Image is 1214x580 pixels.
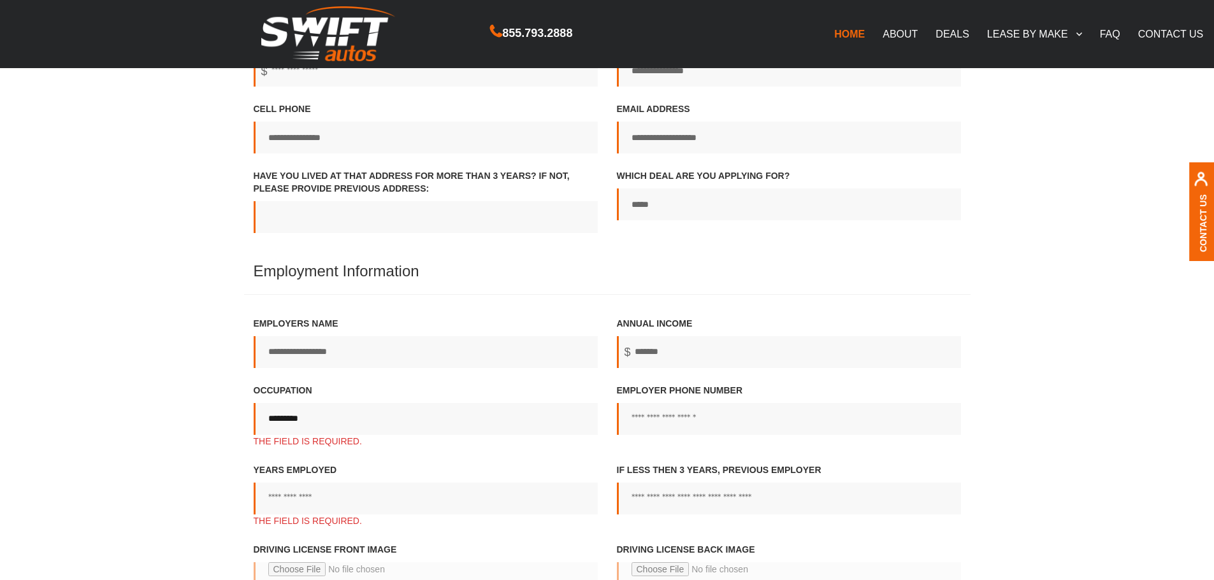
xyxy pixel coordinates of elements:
img: Swift Autos [261,6,395,62]
label: Have you lived at that address for more than 3 years? If not, Please provide previous address: [254,169,598,233]
a: HOME [825,20,874,47]
input: Employer phone number [617,403,961,435]
a: 855.793.2888 [490,28,572,39]
h4: Employment Information [244,263,971,294]
label: Employer phone number [617,384,961,435]
a: DEALS [927,20,978,47]
label: Years employed [254,463,598,527]
label: If less then 3 years, Previous employer [617,463,961,514]
a: CONTACT US [1129,20,1213,47]
input: Annual income [617,336,961,368]
a: Contact Us [1198,194,1208,252]
label: Cell Phone [254,103,598,153]
input: Home Phone [617,55,961,87]
span: The field is required. [254,435,598,448]
label: Which Deal Are You Applying For? [617,169,961,220]
input: Employers name [254,336,598,368]
a: LEASE BY MAKE [978,20,1091,47]
label: Email address [617,103,961,153]
input: Which Deal Are You Applying For? [617,188,961,220]
span: The field is required. [254,514,598,527]
input: If less then 3 years, Previous employer [617,483,961,514]
input: Email address [617,122,961,153]
a: ABOUT [874,20,927,47]
span: 855.793.2888 [502,24,572,43]
label: Employers name [254,317,598,368]
input: Years employed [254,483,598,514]
label: Annual income [617,317,961,368]
input: Monthly Payment [254,55,598,87]
label: Occupation [254,384,598,448]
input: Have you lived at that address for more than 3 years? If not, Please provide previous address: [254,201,598,233]
img: contact us, iconuser [1194,172,1208,194]
input: Cell Phone [254,122,598,153]
a: FAQ [1091,20,1129,47]
input: Occupation [254,403,598,435]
